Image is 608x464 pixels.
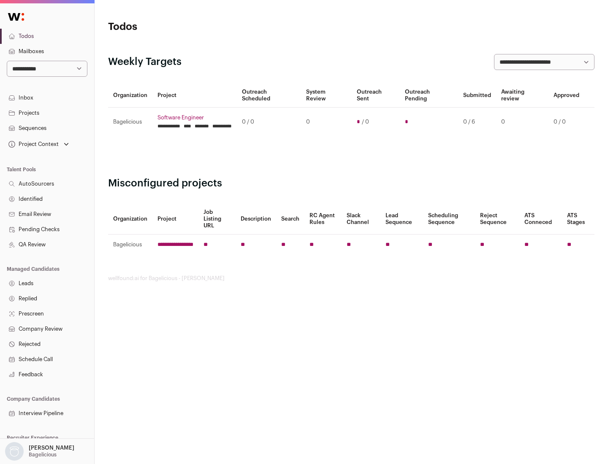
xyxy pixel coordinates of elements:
[108,204,152,235] th: Organization
[496,84,548,108] th: Awaiting review
[496,108,548,137] td: 0
[380,204,423,235] th: Lead Sequence
[236,204,276,235] th: Description
[108,275,594,282] footer: wellfound:ai for Bagelicious - [PERSON_NAME]
[3,8,29,25] img: Wellfound
[519,204,562,235] th: ATS Conneced
[29,451,57,458] p: Bagelicious
[458,108,496,137] td: 0 / 6
[276,204,304,235] th: Search
[400,84,458,108] th: Outreach Pending
[152,204,198,235] th: Project
[562,204,594,235] th: ATS Stages
[157,114,232,121] a: Software Engineer
[301,84,351,108] th: System Review
[475,204,520,235] th: Reject Sequence
[108,20,270,34] h1: Todos
[3,442,76,461] button: Open dropdown
[108,177,594,190] h2: Misconfigured projects
[548,108,584,137] td: 0 / 0
[7,138,71,150] button: Open dropdown
[548,84,584,108] th: Approved
[362,119,369,125] span: / 0
[423,204,475,235] th: Scheduling Sequence
[152,84,237,108] th: Project
[301,108,351,137] td: 0
[352,84,400,108] th: Outreach Sent
[458,84,496,108] th: Submitted
[108,235,152,255] td: Bagelicious
[304,204,341,235] th: RC Agent Rules
[237,108,301,137] td: 0 / 0
[108,108,152,137] td: Bagelicious
[108,84,152,108] th: Organization
[29,445,74,451] p: [PERSON_NAME]
[7,141,59,148] div: Project Context
[198,204,236,235] th: Job Listing URL
[342,204,380,235] th: Slack Channel
[108,55,182,69] h2: Weekly Targets
[237,84,301,108] th: Outreach Scheduled
[5,442,24,461] img: nopic.png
